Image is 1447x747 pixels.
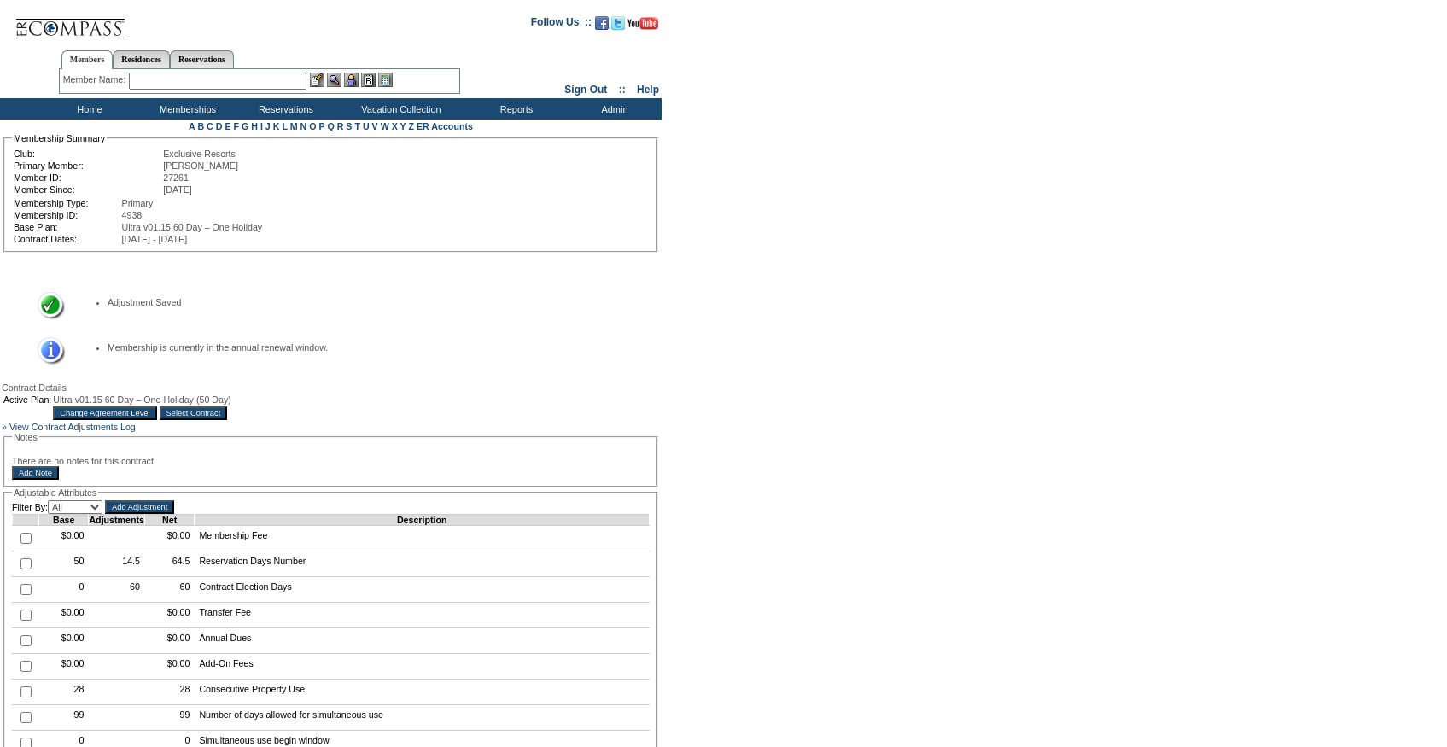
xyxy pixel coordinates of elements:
[611,21,625,32] a: Follow us on Twitter
[465,98,563,120] td: Reports
[38,98,137,120] td: Home
[12,500,102,514] td: Filter By:
[392,121,398,131] a: X
[89,577,145,603] td: 60
[627,21,658,32] a: Subscribe to our YouTube Channel
[39,705,89,731] td: 99
[12,133,107,143] legend: Membership Summary
[637,84,659,96] a: Help
[122,234,188,244] span: [DATE] - [DATE]
[14,160,161,171] td: Primary Member:
[61,50,114,69] a: Members
[309,121,316,131] a: O
[89,551,145,577] td: 14.5
[595,16,609,30] img: Become our fan on Facebook
[14,172,161,183] td: Member ID:
[63,73,129,87] div: Member Name:
[195,628,650,654] td: Annual Dues
[39,526,89,551] td: $0.00
[619,84,626,96] span: ::
[89,515,145,526] td: Adjustments
[327,73,341,87] img: View
[122,198,154,208] span: Primary
[354,121,360,131] a: T
[400,121,406,131] a: Y
[2,382,660,393] div: Contract Details
[144,551,194,577] td: 64.5
[310,73,324,87] img: b_edit.gif
[160,406,228,420] input: Select Contract
[235,98,333,120] td: Reservations
[372,121,378,131] a: V
[319,121,325,131] a: P
[163,184,192,195] span: [DATE]
[197,121,204,131] a: B
[163,149,236,159] span: Exclusive Resorts
[361,73,376,87] img: Reservations
[53,394,231,405] span: Ultra v01.15 60 Day – One Holiday (50 Day)
[273,121,280,131] a: K
[195,526,650,551] td: Membership Fee
[39,680,89,705] td: 28
[627,17,658,30] img: Subscribe to our YouTube Channel
[12,466,59,480] input: Add Note
[144,705,194,731] td: 99
[39,654,89,680] td: $0.00
[417,121,473,131] a: ER Accounts
[346,121,352,131] a: S
[14,198,120,208] td: Membership Type:
[137,98,235,120] td: Memberships
[39,515,89,526] td: Base
[233,121,239,131] a: F
[189,121,195,131] a: A
[14,222,120,232] td: Base Plan:
[381,121,389,131] a: W
[195,551,650,577] td: Reservation Days Number
[26,337,65,365] img: Information Message
[144,654,194,680] td: $0.00
[531,15,592,35] td: Follow Us ::
[378,73,393,87] img: b_calculator.gif
[39,603,89,628] td: $0.00
[611,16,625,30] img: Follow us on Twitter
[195,515,650,526] td: Description
[39,577,89,603] td: 0
[144,680,194,705] td: 28
[408,121,414,131] a: Z
[144,603,194,628] td: $0.00
[337,121,344,131] a: R
[327,121,334,131] a: Q
[195,603,650,628] td: Transfer Fee
[2,422,136,432] a: » View Contract Adjustments Log
[144,515,194,526] td: Net
[216,121,223,131] a: D
[563,98,662,120] td: Admin
[251,121,258,131] a: H
[144,577,194,603] td: 60
[12,432,39,442] legend: Notes
[282,121,287,131] a: L
[39,628,89,654] td: $0.00
[144,526,194,551] td: $0.00
[195,577,650,603] td: Contract Election Days
[53,406,156,420] input: Change Agreement Level
[15,4,125,39] img: Compass Home
[242,121,248,131] a: G
[363,121,370,131] a: U
[260,121,263,131] a: I
[265,121,271,131] a: J
[108,297,633,307] li: Adjustment Saved
[3,394,51,405] td: Active Plan:
[300,121,307,131] a: N
[195,705,650,731] td: Number of days allowed for simultaneous use
[122,210,143,220] span: 4938
[14,184,161,195] td: Member Since:
[26,292,65,320] img: Success Message
[163,160,238,171] span: [PERSON_NAME]
[108,342,633,353] li: Membership is currently in the annual renewal window.
[144,628,194,654] td: $0.00
[195,654,650,680] td: Add-On Fees
[564,84,607,96] a: Sign Out
[14,210,120,220] td: Membership ID:
[14,234,120,244] td: Contract Dates:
